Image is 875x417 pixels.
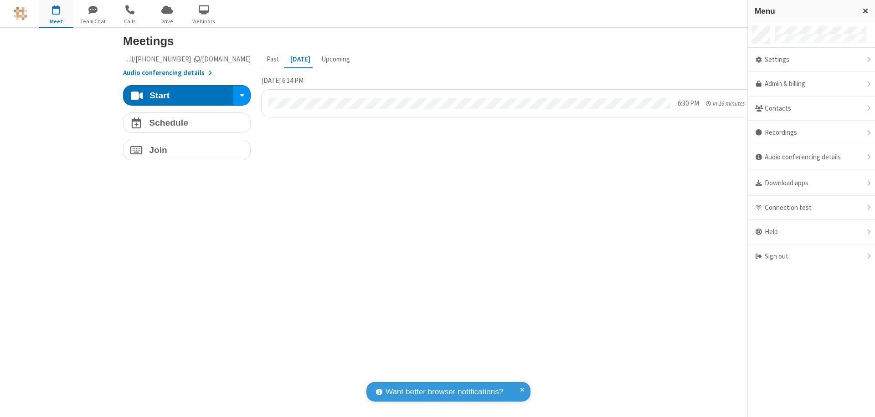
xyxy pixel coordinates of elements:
span: [DATE] 6:14 PM [261,76,304,85]
span: Want better browser notifications? [386,386,503,398]
button: Upcoming [316,51,355,68]
span: Meet [39,17,73,25]
h4: Schedule [149,118,188,127]
div: Contacts [748,97,875,121]
span: Drive [150,17,184,25]
button: [DATE] [285,51,316,68]
a: Admin & billing [748,72,875,97]
button: Copy my meeting room linkCopy my meeting room link [123,54,251,65]
span: in 16 minutes [713,100,745,107]
span: Webinars [187,17,221,25]
div: Settings [748,48,875,72]
h3: Meetings [123,35,759,47]
button: Audio conferencing details [123,68,212,78]
span: Calls [113,17,147,25]
section: Today's Meetings [261,75,759,124]
button: Start [130,85,226,106]
div: Sign out [748,244,875,269]
button: Past [261,51,285,68]
h4: Start [149,91,170,100]
div: Download apps [748,171,875,196]
h3: Menu [755,7,854,15]
button: Schedule [123,112,251,133]
div: Recordings [748,121,875,145]
h4: Join [149,146,167,154]
span: Copy my meeting room link [108,55,251,63]
div: Connection test [748,196,875,220]
span: Team Chat [76,17,110,25]
button: Join [123,140,251,160]
div: Start conference options [237,88,247,103]
div: Audio conferencing details [748,145,875,170]
div: Help [748,220,875,244]
section: Account details [123,54,251,78]
div: 6:30 PM [678,98,699,109]
img: QA Selenium DO NOT DELETE OR CHANGE [14,7,27,20]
